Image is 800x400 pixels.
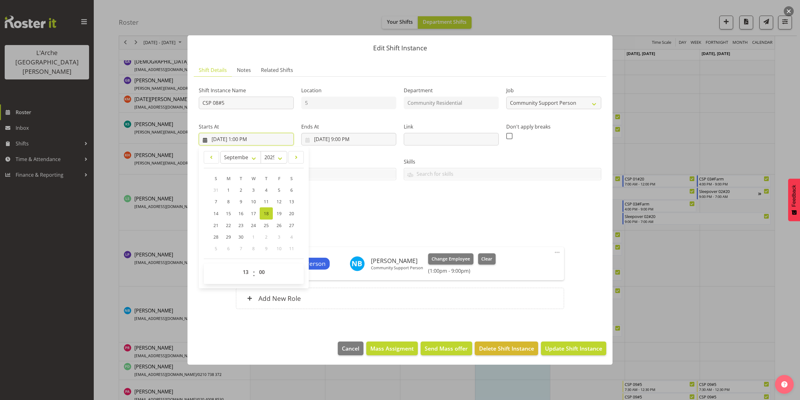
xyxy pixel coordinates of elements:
[251,199,256,205] span: 10
[199,66,227,74] span: Shift Details
[247,196,260,207] a: 10
[366,342,418,355] button: Mass Assigment
[222,220,235,231] a: 22
[252,234,255,240] span: 1
[226,210,231,216] span: 15
[258,294,301,302] h6: Add New Role
[479,344,534,352] span: Delete Shift Instance
[240,199,242,205] span: 9
[252,187,255,193] span: 3
[289,222,294,228] span: 27
[428,253,473,265] button: Change Employee
[781,381,787,387] img: help-xxl-2.png
[428,268,496,274] h6: (1:00pm - 9:00pm)
[475,342,538,355] button: Delete Shift Instance
[235,231,247,243] a: 30
[213,187,218,193] span: 31
[541,342,606,355] button: Update Shift Instance
[273,207,285,220] a: 19
[277,199,282,205] span: 12
[506,123,601,130] label: Don't apply breaks
[301,123,396,130] label: Ends At
[285,220,298,231] a: 27
[213,234,218,240] span: 28
[199,123,294,130] label: Starts At
[289,210,294,216] span: 20
[236,232,564,240] h5: Roles
[289,199,294,205] span: 13
[238,210,243,216] span: 16
[289,246,294,251] span: 11
[265,246,267,251] span: 9
[260,207,273,220] a: 18
[210,220,222,231] a: 21
[222,231,235,243] a: 29
[235,196,247,207] a: 9
[210,207,222,220] a: 14
[238,234,243,240] span: 30
[222,184,235,196] a: 1
[338,342,363,355] button: Cancel
[301,133,396,145] input: Click to select...
[247,184,260,196] a: 3
[226,222,231,228] span: 22
[290,187,293,193] span: 6
[247,220,260,231] a: 24
[240,187,242,193] span: 2
[213,222,218,228] span: 21
[235,207,247,220] a: 16
[252,246,255,251] span: 8
[260,196,273,207] a: 11
[253,266,255,281] span: :
[227,246,230,251] span: 6
[277,222,282,228] span: 26
[215,175,217,181] span: S
[260,220,273,231] a: 25
[222,207,235,220] a: 15
[791,185,797,207] span: Feedback
[278,234,280,240] span: 3
[265,187,267,193] span: 4
[194,45,606,51] p: Edit Shift Instance
[252,175,256,181] span: W
[350,256,365,271] img: nena-barwell11370.jpg
[222,196,235,207] a: 8
[421,342,472,355] button: Send Mass offer
[251,210,256,216] span: 17
[227,175,231,181] span: M
[404,123,499,130] label: Link
[278,187,280,193] span: 5
[371,257,423,264] h6: [PERSON_NAME]
[260,184,273,196] a: 4
[226,234,231,240] span: 29
[210,196,222,207] a: 7
[215,246,217,251] span: 5
[265,175,267,181] span: T
[788,179,800,221] button: Feedback - Show survey
[404,169,601,179] input: Search for skills
[277,246,282,251] span: 10
[301,87,396,94] label: Location
[240,175,242,181] span: T
[370,344,414,352] span: Mass Assigment
[227,187,230,193] span: 1
[247,207,260,220] a: 17
[199,97,294,109] input: Shift Instance Name
[235,184,247,196] a: 2
[213,210,218,216] span: 14
[265,234,267,240] span: 2
[342,344,359,352] span: Cancel
[273,196,285,207] a: 12
[404,87,499,94] label: Department
[478,253,496,265] button: Clear
[371,265,423,270] p: Community Support Person
[261,66,293,74] span: Related Shifts
[199,87,294,94] label: Shift Instance Name
[506,87,601,94] label: Job
[425,344,468,352] span: Send Mass offer
[273,184,285,196] a: 5
[215,199,217,205] span: 7
[238,222,243,228] span: 23
[240,246,242,251] span: 7
[210,231,222,243] a: 28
